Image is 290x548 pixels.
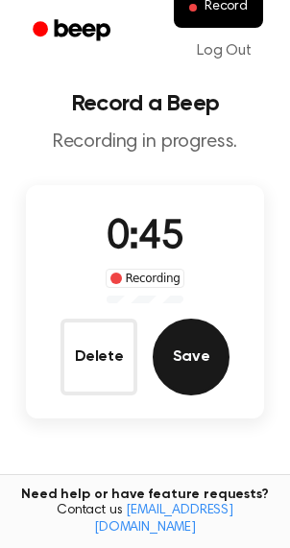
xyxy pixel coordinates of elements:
span: 0:45 [107,218,183,258]
span: Contact us [12,503,278,536]
h1: Record a Beep [15,92,275,115]
a: [EMAIL_ADDRESS][DOMAIN_NAME] [94,504,233,535]
a: Log Out [178,28,271,74]
a: Beep [19,12,128,50]
p: Recording in progress. [15,131,275,155]
div: Recording [106,269,185,288]
button: Save Audio Record [153,319,230,395]
button: Delete Audio Record [60,319,137,395]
